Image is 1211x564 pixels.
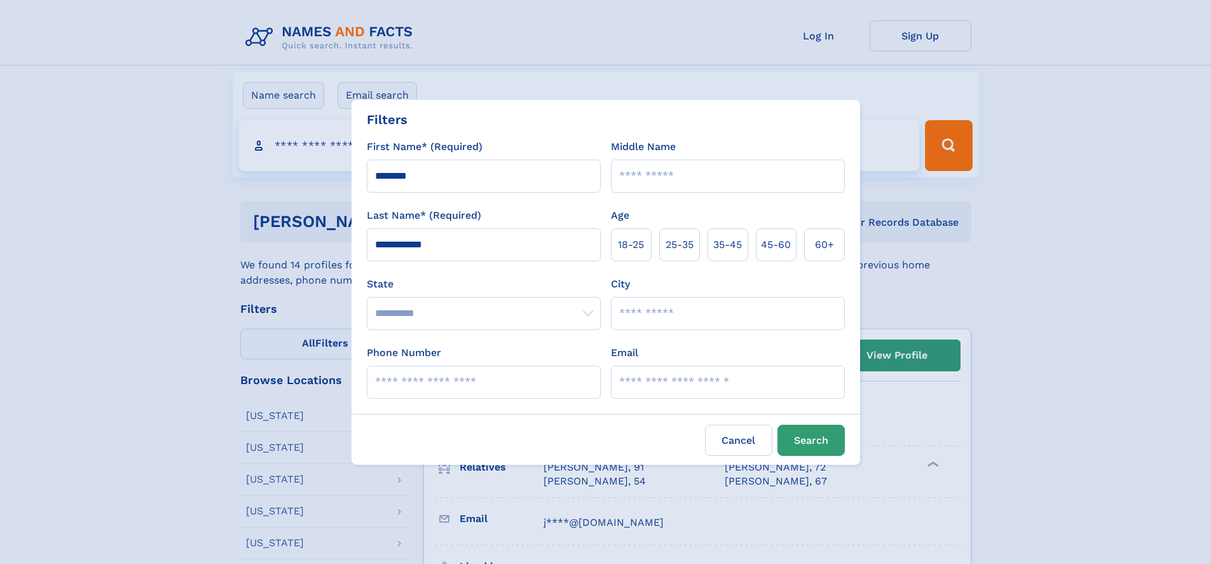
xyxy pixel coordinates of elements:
[367,345,441,361] label: Phone Number
[367,139,482,155] label: First Name* (Required)
[367,110,407,129] div: Filters
[761,237,791,252] span: 45‑60
[618,237,644,252] span: 18‑25
[611,345,638,361] label: Email
[777,425,845,456] button: Search
[705,425,772,456] label: Cancel
[611,277,630,292] label: City
[367,277,601,292] label: State
[815,237,834,252] span: 60+
[666,237,694,252] span: 25‑35
[611,139,676,155] label: Middle Name
[367,208,481,223] label: Last Name* (Required)
[713,237,742,252] span: 35‑45
[611,208,629,223] label: Age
